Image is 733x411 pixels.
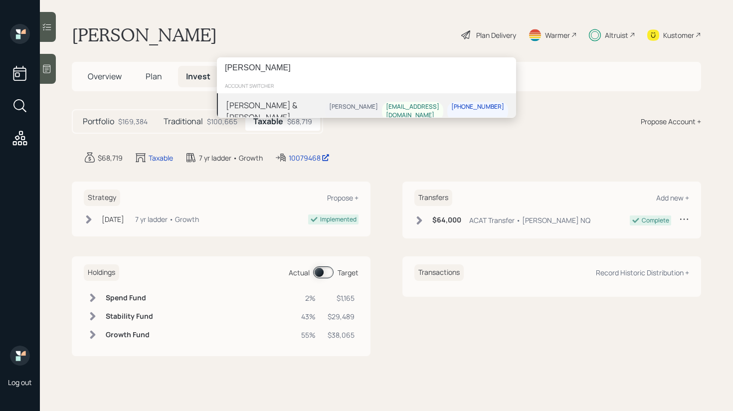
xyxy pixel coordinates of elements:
[217,78,516,93] div: account switcher
[451,103,504,112] div: [PHONE_NUMBER]
[386,103,439,120] div: [EMAIL_ADDRESS][DOMAIN_NAME]
[217,57,516,78] input: Type a command or search…
[226,99,325,123] div: [PERSON_NAME] & [PERSON_NAME]
[329,103,378,112] div: [PERSON_NAME]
